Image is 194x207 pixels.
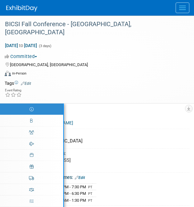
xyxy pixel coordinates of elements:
div: Event Venue Address: [22,149,189,156]
div: In-Person [12,71,26,76]
div: Event Venue Name: [22,129,189,137]
span: 9:30 AM - 1:30 PM [54,198,86,203]
button: Committed [5,53,40,60]
div: The [GEOGRAPHIC_DATA] [26,136,185,146]
span: to [18,43,24,48]
span: 2:00 PM - 6:30 PM [54,191,86,196]
div: Event Format [5,70,182,79]
span: PT [88,199,92,203]
div: Event Website: [22,110,189,118]
div: Exhibit Hall Dates/Times: [22,173,189,181]
a: Edit [75,176,85,180]
span: [GEOGRAPHIC_DATA], [GEOGRAPHIC_DATA] [10,62,88,67]
span: (3 days) [38,44,51,48]
button: Menu [176,2,189,13]
img: Format-Inperson.png [5,71,11,76]
img: ExhibitDay [6,5,37,12]
a: Edit [21,81,31,86]
span: PT [88,185,92,189]
span: [DATE] [DATE] [5,43,37,48]
div: BICSI Fall Conference - [GEOGRAPHIC_DATA], [GEOGRAPHIC_DATA] [3,19,182,38]
pre: [STREET_ADDRESS] [29,157,182,163]
td: Tags [5,80,31,86]
span: 4:30 PM - 7:30 PM [54,185,86,189]
span: PT [88,192,92,196]
div: Event Rating [5,89,22,92]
